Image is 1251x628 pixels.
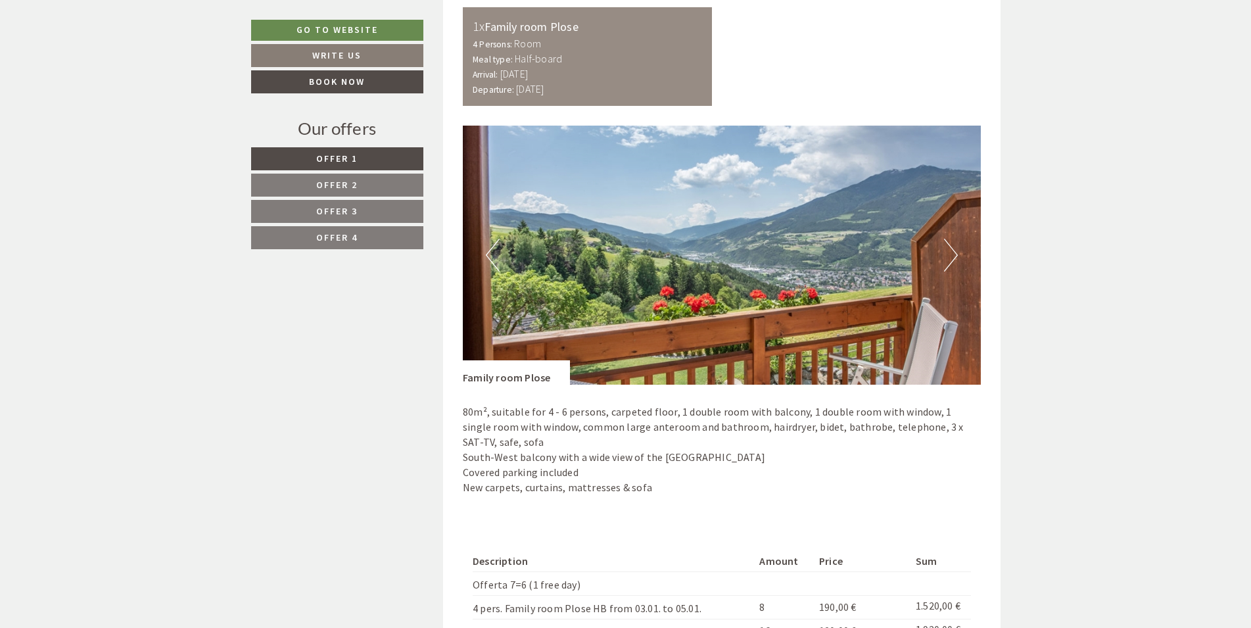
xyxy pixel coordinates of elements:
b: 1x [473,18,484,34]
button: Send [452,347,518,370]
th: Amount [754,551,814,571]
td: 1.520,00 € [910,596,970,619]
a: Book now [251,70,423,93]
td: 8 [754,596,814,619]
div: Hello, how can we help you? [11,36,156,76]
b: [DATE] [516,82,544,95]
div: [DATE] [235,11,283,33]
td: 4 pers. Family room Plose HB from 03.01. to 05.01. [473,596,754,619]
small: Meal type: [473,54,513,65]
div: Family room Plose [463,360,570,385]
th: Sum [910,551,970,571]
b: [DATE] [500,67,528,80]
p: 80m², suitable for 4 - 6 persons, carpeted floor, 1 double room with balcony, 1 double room with ... [463,404,981,495]
th: Price [814,551,910,571]
td: Offerta 7=6 (1 free day) [473,572,754,596]
small: Departure: [473,84,514,95]
button: Next [944,239,958,272]
small: 4 Persons: [473,39,512,50]
span: Offer 3 [316,205,358,217]
div: Family room Plose [473,17,702,36]
div: [GEOGRAPHIC_DATA] [20,39,149,49]
div: Our offers [251,116,423,141]
b: Room [514,37,541,50]
span: 190,00 € [819,600,857,614]
span: Offer 4 [316,231,358,243]
span: Offer 2 [316,179,358,191]
img: image [463,126,981,385]
a: Go to website [251,20,423,41]
a: Write us [251,44,423,67]
button: Previous [486,239,500,272]
small: 11:15 [20,64,149,74]
small: Arrival: [473,69,498,80]
b: Half-board [515,52,562,65]
span: Offer 1 [316,153,358,164]
th: Description [473,551,754,571]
